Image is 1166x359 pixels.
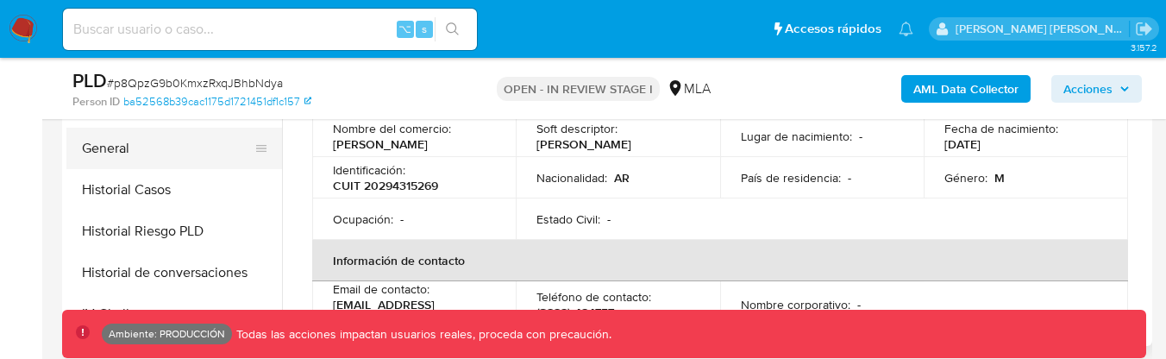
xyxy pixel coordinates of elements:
p: Teléfono de contacto : [536,289,651,305]
p: Ambiente: PRODUCCIÓN [109,331,225,337]
b: Person ID [72,94,120,110]
p: Ocupación : [333,211,393,227]
p: - [857,297,861,312]
p: Soft descriptor : [536,121,617,136]
th: Información de contacto [312,240,1128,281]
p: Nombre corporativo : [741,297,850,312]
p: Nombre del comercio : [333,121,451,136]
p: M [994,170,1005,186]
p: Email de contacto : [333,281,429,297]
span: 3.157.2 [1131,41,1157,54]
button: search-icon [435,17,470,41]
p: AR [614,170,630,186]
b: AML Data Collector [913,75,1019,103]
p: Todas las acciones impactan usuarios reales, proceda con precaución. [232,326,611,343]
p: País de residencia : [741,170,841,186]
button: General [66,128,268,169]
p: Estado Civil : [536,211,600,227]
p: Identificación : [333,162,405,178]
a: Notificaciones [899,22,913,36]
a: Salir [1135,20,1153,38]
p: - [607,211,611,227]
p: esteban.salas@mercadolibre.com.co [956,21,1130,37]
p: (3888) 484757 [536,305,614,320]
b: PLD [72,66,107,94]
span: Accesos rápidos [785,20,881,38]
input: Buscar usuario o caso... [63,18,477,41]
a: ba52568b39cac1175d1721451df1c157 [123,94,311,110]
p: Nacionalidad : [536,170,607,186]
button: Historial Riesgo PLD [66,211,282,252]
p: - [859,129,862,144]
p: [EMAIL_ADDRESS][DOMAIN_NAME] [333,297,488,328]
p: - [400,211,404,227]
p: OPEN - IN REVIEW STAGE I [497,77,660,101]
button: Historial Casos [66,169,282,211]
span: s [422,21,427,37]
button: AML Data Collector [901,75,1031,103]
p: - [848,170,851,186]
p: Lugar de nacimiento : [741,129,852,144]
span: ⌥ [398,21,411,37]
p: CUIT 20294315269 [333,178,438,193]
p: Fecha de nacimiento : [944,121,1058,136]
p: [PERSON_NAME] [536,136,631,152]
button: Acciones [1051,75,1142,103]
div: MLA [667,79,711,98]
p: [PERSON_NAME] [333,136,428,152]
p: Género : [944,170,987,186]
button: Historial de conversaciones [66,252,282,293]
p: [DATE] [944,136,981,152]
span: # p8QpzG9b0KmxzRxqJBhbNdya [107,74,283,91]
button: IV Challenges [66,293,282,335]
span: Acciones [1063,75,1113,103]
